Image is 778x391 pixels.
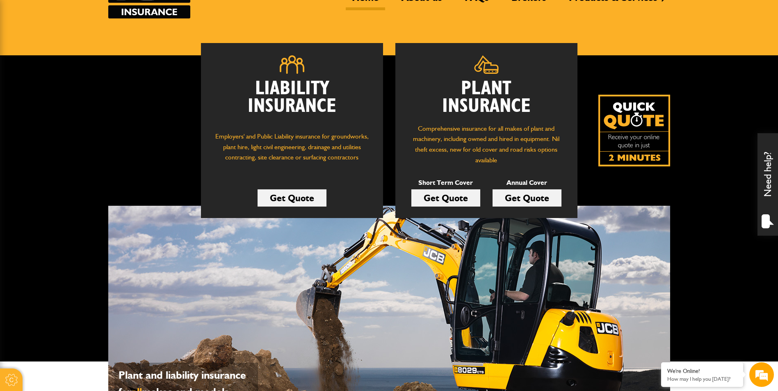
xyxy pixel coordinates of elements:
a: Get your insurance quote isn just 2-minutes [598,95,670,166]
p: How may I help you today? [667,376,737,382]
p: Annual Cover [493,177,561,188]
p: Employers' and Public Liability insurance for groundworks, plant hire, light civil engineering, d... [213,131,371,170]
img: Quick Quote [598,95,670,166]
div: We're Online! [667,368,737,375]
a: Get Quote [258,189,326,207]
div: Need help? [757,133,778,236]
h2: Plant Insurance [408,80,565,115]
a: Get Quote [493,189,561,207]
a: Get Quote [411,189,480,207]
h2: Liability Insurance [213,80,371,123]
p: Comprehensive insurance for all makes of plant and machinery, including owned and hired in equipm... [408,123,565,165]
p: Short Term Cover [411,177,480,188]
